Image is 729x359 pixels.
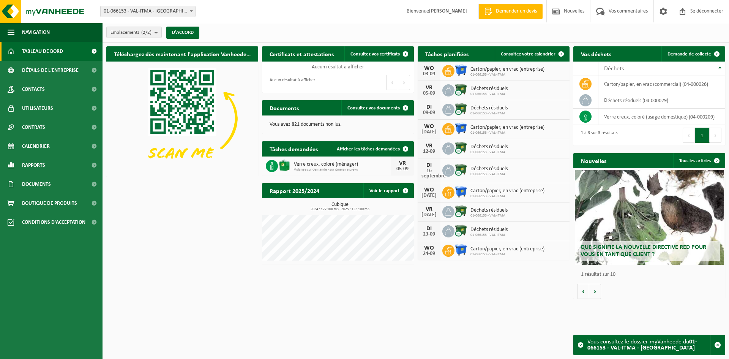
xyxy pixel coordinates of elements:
font: Utilisateurs [22,106,53,111]
font: carton/papier, en vrac (commercial) (04-000026) [604,81,708,87]
font: WO [424,187,434,193]
font: 01-066153 - VAL-ITMA [470,194,505,198]
font: 01-066153 - VAL-ITMA [470,150,505,154]
font: Tâches planifiées [425,52,469,58]
font: Vos commentaires [609,8,648,14]
font: Rapports [22,163,45,168]
font: Documents [270,106,299,112]
button: Emplacements(2/2) [106,27,162,38]
font: Consultez vos documents [347,106,400,111]
font: Boutique de produits [22,201,77,206]
img: WB-1100-HPE-BE-01 [454,185,467,198]
font: Documents [22,182,51,187]
a: Tous les articles [673,153,724,168]
font: Vous avez 821 documents non lus. [270,122,342,127]
font: Rapport 2025/2024 [270,188,319,195]
font: 1 résultat sur 10 [581,272,615,277]
font: Déchets résiduels [470,86,508,92]
font: déchets résiduels (04-000029) [604,98,668,103]
font: Navigation [22,30,50,35]
img: Téléchargez l'application VHEPlus [106,62,258,176]
font: DI [426,226,432,232]
font: Vos déchets [581,52,611,58]
font: 01-066153 - VAL-ITMA [470,214,505,218]
font: 12-09 [423,149,435,154]
font: 01-066153 - VAL-ITMA [470,111,505,115]
img: WB-1100-CU [454,163,467,176]
font: VR [399,160,406,166]
font: Détails de l'entreprise [22,68,79,73]
font: Certificats et attestations [270,52,334,58]
img: WB-1100-CU [454,224,467,237]
img: CR-BU-1C-4000-MET-03 [278,159,291,172]
img: WB-1100-HPE-BE-01 [454,122,467,135]
font: 01-066153 - VAL-ITMA [470,131,505,135]
font: Demande de collecte [667,52,711,57]
font: Tous les articles [679,158,711,163]
font: Déchets résiduels [470,166,508,172]
font: 23-09 [423,231,435,237]
font: verre creux, coloré (usage domestique) (04-000209) [604,114,715,120]
span: 01-066153 - VAL-ITMA - TOURNAI [100,6,196,17]
font: 01-066153 - VAL-ITMA - [GEOGRAPHIC_DATA] [104,8,202,14]
font: Contrats [22,125,45,130]
button: Précédent [683,128,695,143]
font: DI [426,162,432,168]
font: Que signifie la nouvelle directive RED pour vous en tant que client ? [581,244,706,258]
font: Conditions d'acceptation [22,220,85,225]
font: Afficher les tâches demandées [337,147,400,152]
font: 01-066153 - VAL-ITMA [470,92,505,96]
font: 1 [701,133,704,139]
a: Consultez votre calendrier [495,46,569,62]
a: Consultez vos documents [341,100,413,115]
font: Se déconnecter [690,8,723,14]
font: VR [426,206,432,212]
font: Consultez vos certificats [350,52,400,57]
font: 01-066153 - VAL-ITMA [470,252,505,256]
font: 03-09 [423,71,435,77]
font: Emplacements [110,30,139,35]
font: 01-066153 - VAL-ITMA [470,73,505,77]
img: WB-1100-HPE-BE-01 [454,244,467,256]
font: Nouvelles [564,8,584,14]
font: [DATE] [421,193,437,198]
img: WB-1100-CU [454,205,467,218]
a: Voir le rapport [363,183,413,198]
a: Demande de collecte [661,46,724,62]
font: 24-09 [423,251,435,256]
font: Aucun résultat à afficher [312,64,364,70]
font: VR [426,85,432,91]
img: WB-1100-CU [454,103,467,115]
img: WB-1100-CU [454,83,467,96]
font: Déchets résiduels [470,207,508,213]
font: 05-09 [396,166,409,172]
font: Vous consultez le dossier myVanheede du [587,339,689,345]
font: WO [424,65,434,71]
font: Bienvenue [407,8,429,14]
a: Afficher les tâches demandées [331,141,413,157]
font: 09-09 [423,110,435,115]
font: DI [426,104,432,110]
font: 1 à 3 sur 3 résultats [581,131,618,135]
font: Tableau de bord [22,49,63,54]
a: Consultez vos certificats [344,46,413,62]
font: Carton/papier, en vrac (entreprise) [470,66,544,72]
button: Suivant [710,128,721,143]
font: [DATE] [421,212,437,218]
a: Que signifie la nouvelle directive RED pour vous en tant que client ? [575,170,724,265]
font: WO [424,123,434,130]
img: WB-1100-CU [454,141,467,154]
font: Vidange sur demande - sur itinéraire prévu [294,168,358,172]
font: Aucun résultat à afficher [270,78,315,82]
button: Suivant [398,75,410,90]
font: Tâches demandées [270,147,318,153]
font: Voir le rapport [369,188,400,193]
button: D'ACCORD [166,27,199,39]
font: Calendrier [22,144,50,149]
font: Contacts [22,87,45,92]
font: 01-066153 - VAL-ITMA - [GEOGRAPHIC_DATA] [587,339,697,351]
font: Demander un devis [496,8,537,14]
font: Carton/papier, en vrac (entreprise) [470,125,544,130]
span: 01-066153 - VAL-ITMA - TOURNAI [101,6,195,17]
font: Cubique [331,202,349,207]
